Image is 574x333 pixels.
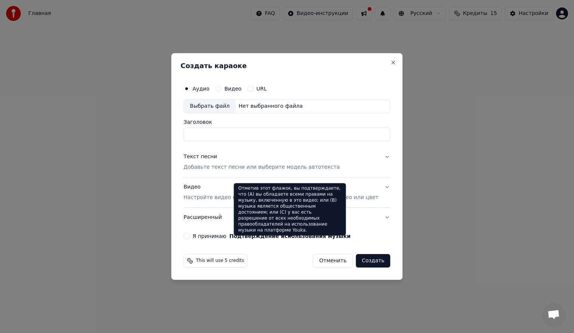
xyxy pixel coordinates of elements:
[196,258,244,264] span: This will use 5 credits
[313,254,353,268] button: Отменить
[192,86,209,91] label: Аудио
[235,103,306,110] div: Нет выбранного файла
[183,183,378,201] div: Видео
[183,153,217,161] div: Текст песни
[183,208,390,227] button: Расширенный
[192,233,351,239] label: Я принимаю
[229,233,351,239] button: Я принимаю
[256,86,267,91] label: URL
[183,147,390,177] button: Текст песниДобавьте текст песни или выберите модель автотекста
[183,119,390,125] label: Заголовок
[183,164,340,171] p: Добавьте текст песни или выберите модель автотекста
[184,100,235,113] div: Выбрать файл
[234,183,346,236] div: Отметив этот флажок, вы подтверждаете, что (A) вы обладаете всеми правами на музыку, включенную в...
[224,86,241,91] label: Видео
[183,177,390,207] button: ВидеоНастройте видео караоке: используйте изображение, видео или цвет
[180,62,393,69] h2: Создать караоке
[183,194,378,201] p: Настройте видео караоке: используйте изображение, видео или цвет
[356,254,390,268] button: Создать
